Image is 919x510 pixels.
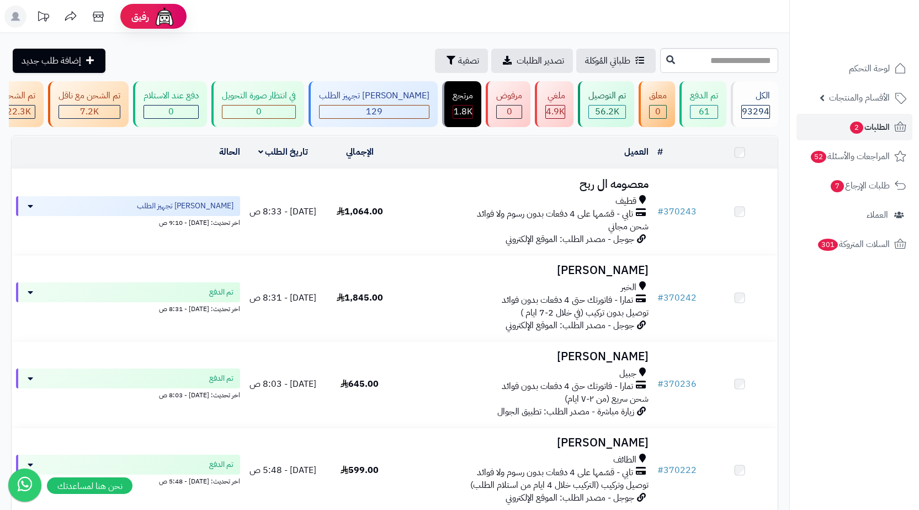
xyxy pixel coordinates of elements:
a: مرتجع 1.8K [440,81,484,127]
span: 93294 [742,105,769,118]
div: اخر تحديث: [DATE] - 8:31 ص [16,302,240,314]
div: 0 [222,106,295,118]
div: تم التوصيل [588,90,626,102]
span: [DATE] - 8:31 ص [249,291,316,304]
a: الحالة [219,145,240,159]
img: ai-face.png [153,6,176,28]
span: 645.00 [341,377,379,391]
a: # [657,145,663,159]
a: الإجمالي [346,145,374,159]
span: تابي - قسّمها على 4 دفعات بدون رسوم ولا فوائد [477,208,633,220]
span: 0 [507,105,512,118]
span: 22.3K [7,105,31,118]
span: الطائف [613,454,636,466]
div: 1771 [453,106,472,118]
div: تم الشحن [2,90,35,102]
div: مرفوض [496,90,522,102]
span: [PERSON_NAME] تجهيز الطلب [137,201,233,212]
a: تصدير الطلبات [491,49,573,73]
span: تصدير الطلبات [517,54,564,67]
h3: [PERSON_NAME] [402,350,649,363]
span: 1.8K [454,105,472,118]
span: # [657,291,663,304]
div: 7223 [59,106,120,118]
a: الطلبات2 [796,114,912,140]
span: شحن سريع (من ٢-٧ ايام) [565,392,649,406]
span: جوجل - مصدر الطلب: الموقع الإلكتروني [506,319,634,332]
a: تحديثات المنصة [29,6,57,30]
span: 4.9K [546,105,565,118]
span: تمارا - فاتورتك حتى 4 دفعات بدون فوائد [502,380,633,393]
span: شحن مجاني [608,220,649,233]
span: تابي - قسّمها على 4 دفعات بدون رسوم ولا فوائد [477,466,633,479]
span: 1,845.00 [337,291,383,304]
span: جوجل - مصدر الطلب: الموقع الإلكتروني [506,491,634,504]
img: logo-2.png [844,17,909,40]
a: تم التوصيل 56.2K [576,81,636,127]
a: #370236 [657,377,697,391]
div: تم الدفع [690,90,718,102]
span: 61 [699,105,710,118]
span: # [657,377,663,391]
a: العميل [624,145,649,159]
h3: معصومه ال ربح [402,178,649,191]
a: ملغي 4.9K [533,81,576,127]
a: في انتظار صورة التحويل 0 [209,81,306,127]
div: 61 [690,106,718,118]
button: تصفية [435,49,488,73]
div: 129 [320,106,429,118]
a: تم الشحن مع ناقل 7.2K [46,81,131,127]
span: 0 [655,105,661,118]
span: # [657,464,663,477]
div: 0 [144,106,198,118]
div: اخر تحديث: [DATE] - 5:48 ص [16,475,240,486]
div: 22322 [2,106,35,118]
div: 0 [497,106,522,118]
a: طلباتي المُوكلة [576,49,656,73]
a: طلبات الإرجاع7 [796,172,912,199]
div: في انتظار صورة التحويل [222,90,296,102]
span: 56.2K [595,105,619,118]
div: 0 [650,106,666,118]
a: إضافة طلب جديد [13,49,105,73]
span: الطلبات [849,119,890,135]
a: دفع عند الاستلام 0 [131,81,209,127]
div: 56180 [589,106,625,118]
span: 52 [810,150,827,164]
a: الكل93294 [729,81,780,127]
span: الأقسام والمنتجات [829,90,890,106]
div: الكل [741,90,770,102]
span: تمارا - فاتورتك حتى 4 دفعات بدون فوائد [502,294,633,307]
span: 2 [849,121,864,134]
span: الخبر [621,281,636,294]
span: قطيف [615,195,636,208]
a: مرفوض 0 [484,81,533,127]
h3: [PERSON_NAME] [402,437,649,449]
span: 599.00 [341,464,379,477]
div: ملغي [545,90,565,102]
a: تاريخ الطلب [258,145,309,159]
span: توصيل بدون تركيب (في خلال 2-7 ايام ) [520,306,649,319]
a: #370222 [657,464,697,477]
a: العملاء [796,202,912,228]
span: المراجعات والأسئلة [810,149,890,164]
a: السلات المتروكة301 [796,231,912,257]
span: # [657,205,663,218]
div: مرتجع [453,90,473,102]
span: 0 [256,105,262,118]
div: دفع عند الاستلام [144,90,199,102]
span: توصيل وتركيب (التركيب خلال 4 ايام من استلام الطلب) [470,479,649,492]
div: اخر تحديث: [DATE] - 8:03 ص [16,388,240,400]
div: تم الشحن مع ناقل [59,90,120,102]
a: لوحة التحكم [796,55,912,82]
span: 129 [366,105,383,118]
span: إضافة طلب جديد [22,54,81,67]
div: معلق [649,90,667,102]
span: السلات المتروكة [817,236,890,252]
span: جوجل - مصدر الطلب: الموقع الإلكتروني [506,233,634,246]
span: [DATE] - 5:48 ص [249,464,316,477]
span: طلبات الإرجاع [830,178,890,193]
span: رفيق [131,10,149,23]
a: [PERSON_NAME] تجهيز الطلب 129 [306,81,440,127]
span: جبيل [619,367,636,380]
